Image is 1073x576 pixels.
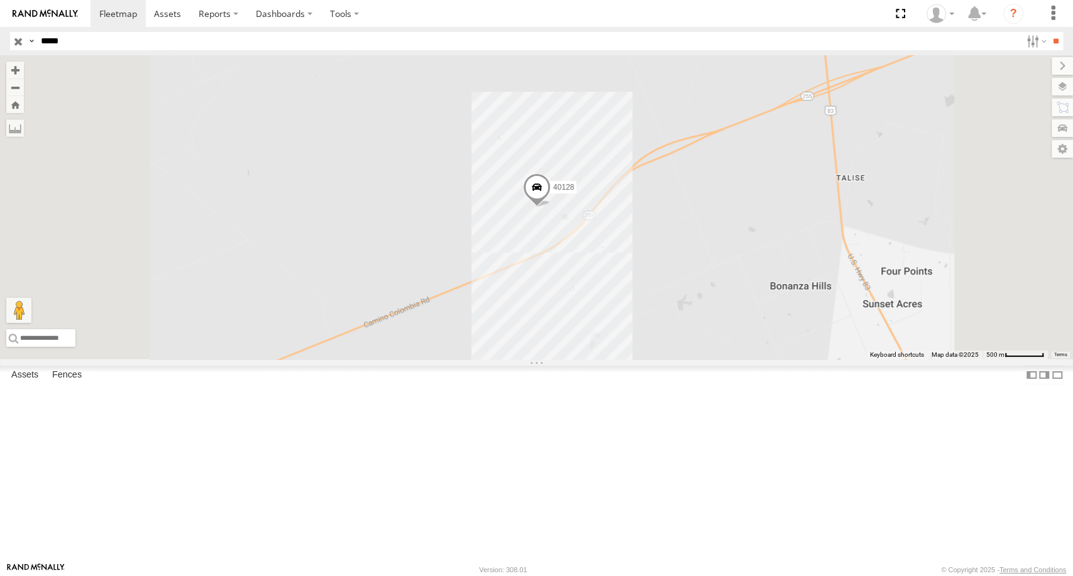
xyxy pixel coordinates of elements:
a: Terms (opens in new tab) [1054,352,1067,357]
button: Keyboard shortcuts [870,350,924,359]
label: Assets [5,366,45,384]
label: Dock Summary Table to the Right [1038,366,1050,384]
button: Map Scale: 500 m per 59 pixels [982,350,1048,359]
div: Version: 308.01 [479,566,527,573]
label: Hide Summary Table [1051,366,1064,384]
span: 500 m [986,351,1004,358]
span: Map data ©2025 [932,351,979,358]
span: 40128 [553,183,573,192]
button: Zoom in [6,62,24,79]
label: Search Filter Options [1021,32,1048,50]
div: Juan Oropeza [922,4,959,23]
label: Fences [46,366,88,384]
i: ? [1003,4,1023,24]
label: Map Settings [1052,140,1073,158]
img: rand-logo.svg [13,9,78,18]
label: Search Query [26,32,36,50]
button: Zoom Home [6,96,24,113]
button: Zoom out [6,79,24,96]
a: Terms and Conditions [999,566,1066,573]
button: Drag Pegman onto the map to open Street View [6,298,31,323]
label: Dock Summary Table to the Left [1025,366,1038,384]
label: Measure [6,119,24,137]
a: Visit our Website [7,563,65,576]
div: © Copyright 2025 - [941,566,1066,573]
